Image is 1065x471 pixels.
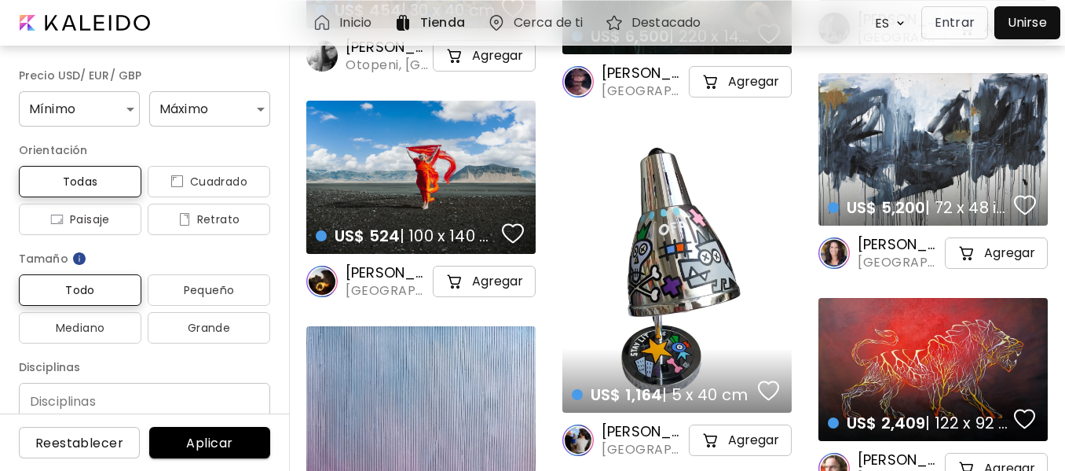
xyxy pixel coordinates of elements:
[31,435,127,451] span: Reestablecer
[178,213,191,226] img: icon
[631,17,701,29] h6: Destacado
[149,91,270,127] div: Máximo
[487,13,589,32] a: Cerca de ti
[31,210,129,229] span: Paisaje
[867,9,892,37] div: ES
[31,281,129,300] span: Todo
[921,6,988,39] button: Entrar
[31,172,129,191] span: Todas
[19,91,140,127] div: Mínimo
[160,172,258,191] span: Cuadrado
[148,274,270,306] button: Pequeño
[420,17,465,29] h6: Tienda
[160,210,258,229] span: Retrato
[148,312,270,344] button: Grande
[313,13,378,32] a: Inicio
[148,166,270,197] button: iconCuadrado
[19,427,140,458] button: Reestablecer
[170,175,184,188] img: icon
[162,435,258,451] span: Aplicar
[892,16,909,31] img: arrow down
[19,249,270,268] h6: Tamaño
[19,166,141,197] button: Todas
[19,274,141,306] button: Todo
[19,66,270,85] h6: Precio USD/ EUR/ GBP
[393,13,471,32] a: Tienda
[19,141,270,160] h6: Orientación
[921,6,994,39] a: Entrar
[605,13,707,32] a: Destacado
[994,6,1060,39] a: Unirse
[148,204,270,235] button: iconRetrato
[339,17,371,29] h6: Inicio
[31,318,129,337] span: Mediano
[50,213,64,226] img: icon
[19,358,270,377] h6: Disciplinas
[935,13,975,32] p: Entrar
[149,427,270,458] button: Aplicar
[514,17,583,29] h6: Cerca de ti
[19,204,141,235] button: iconPaisaje
[160,318,258,337] span: Grande
[160,281,258,300] span: Pequeño
[19,312,141,344] button: Mediano
[71,251,87,267] img: info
